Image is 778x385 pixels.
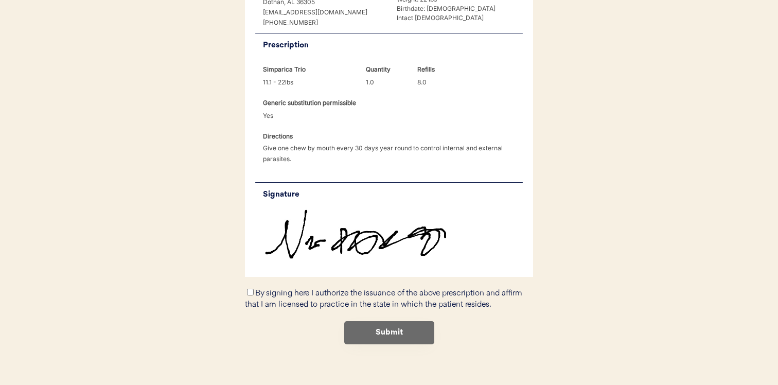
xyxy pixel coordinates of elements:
[245,289,522,309] label: By signing here I authorize the issuance of the above prescription and affirm that I am licensed ...
[417,64,461,75] div: Refills
[366,77,410,87] div: 1.0
[263,18,384,27] div: [PHONE_NUMBER]
[263,131,307,142] div: Directions
[344,321,434,344] button: Submit
[417,77,461,87] div: 8.0
[263,97,356,108] div: Generic substitution permissible
[263,188,523,201] div: Signature
[263,39,523,52] div: Prescription
[366,64,410,75] div: Quantity
[263,110,307,121] div: Yes
[263,8,384,17] div: [EMAIL_ADDRESS][DOMAIN_NAME]
[263,65,306,73] strong: Simparica Trio
[263,143,523,164] div: Give one chew by mouth every 30 days year round to control internal and external parasites.
[255,206,523,267] img: https%3A%2F%2Fb1fdecc9f5d32684efbb068259a22d3b.cdn.bubble.io%2Ff1756213269506x710369628408768100%...
[263,77,358,87] div: 11.1 - 22lbs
